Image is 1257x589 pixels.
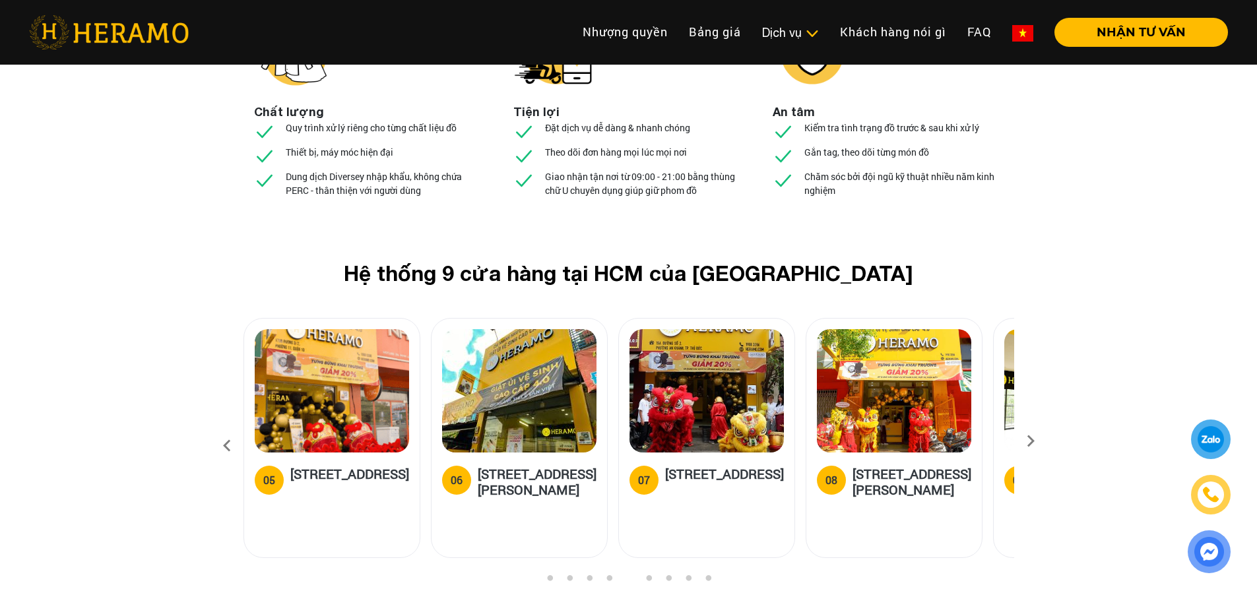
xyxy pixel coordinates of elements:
[1012,25,1033,42] img: vn-flag.png
[825,472,837,488] div: 08
[853,466,971,497] h5: [STREET_ADDRESS][PERSON_NAME]
[29,15,189,49] img: heramo-logo.png
[665,466,784,492] h5: [STREET_ADDRESS]
[254,121,275,142] img: checked.svg
[957,18,1002,46] a: FAQ
[513,170,534,191] img: checked.svg
[701,574,715,588] button: 9
[1044,26,1228,38] a: NHẬN TƯ VẤN
[545,121,690,135] p: Đặt dịch vụ dễ dàng & nhanh chóng
[1013,472,1025,488] div: 09
[265,261,993,286] h2: Hệ thống 9 cửa hàng tại HCM của [GEOGRAPHIC_DATA]
[572,18,678,46] a: Nhượng quyền
[290,466,409,492] h5: [STREET_ADDRESS]
[662,574,675,588] button: 7
[286,145,393,159] p: Thiết bị, máy móc hiện đại
[263,472,275,488] div: 05
[478,466,596,497] h5: [STREET_ADDRESS][PERSON_NAME]
[682,574,695,588] button: 8
[254,170,275,191] img: checked.svg
[804,170,1004,197] p: Chăm sóc bởi đội ngũ kỹ thuật nhiều năm kinh nghiệm
[513,121,534,142] img: checked.svg
[286,170,485,197] p: Dung dịch Diversey nhập khẩu, không chứa PERC - thân thiện với người dùng
[678,18,752,46] a: Bảng giá
[622,574,635,588] button: 5
[629,329,784,452] img: heramo-15a-duong-so-2-phuong-an-khanh-thu-duc
[804,145,929,159] p: Gắn tag, theo dõi từng món đồ
[817,329,971,452] img: heramo-398-duong-hoang-dieu-phuong-2-quan-4
[773,121,794,142] img: checked.svg
[1202,486,1219,504] img: phone-icon
[638,472,650,488] div: 07
[286,121,457,135] p: Quy trình xử lý riêng cho từng chất liệu đồ
[1054,18,1228,47] button: NHẬN TƯ VẤN
[513,145,534,166] img: checked.svg
[255,329,409,452] img: heramo-179b-duong-3-thang-2-phuong-11-quan-10
[543,574,556,588] button: 1
[829,18,957,46] a: Khách hàng nói gì
[563,574,576,588] button: 2
[513,103,560,121] li: Tiện lợi
[762,24,819,42] div: Dịch vụ
[773,170,794,191] img: checked.svg
[805,27,819,40] img: subToggleIcon
[545,145,687,159] p: Theo dõi đơn hàng mọi lúc mọi nơi
[804,121,979,135] p: Kiểm tra tình trạng đồ trước & sau khi xử lý
[254,145,275,166] img: checked.svg
[583,574,596,588] button: 3
[773,103,815,121] li: An tâm
[1192,476,1229,513] a: phone-icon
[451,472,463,488] div: 06
[545,170,744,197] p: Giao nhận tận nơi từ 09:00 - 21:00 bằng thùng chữ U chuyên dụng giúp giữ phom đồ
[642,574,655,588] button: 6
[773,145,794,166] img: checked.svg
[1004,329,1159,452] img: heramo-parc-villa-dai-phuoc-island-dong-nai
[254,103,324,121] li: Chất lượng
[602,574,616,588] button: 4
[442,329,596,452] img: heramo-314-le-van-viet-phuong-tang-nhon-phu-b-quan-9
